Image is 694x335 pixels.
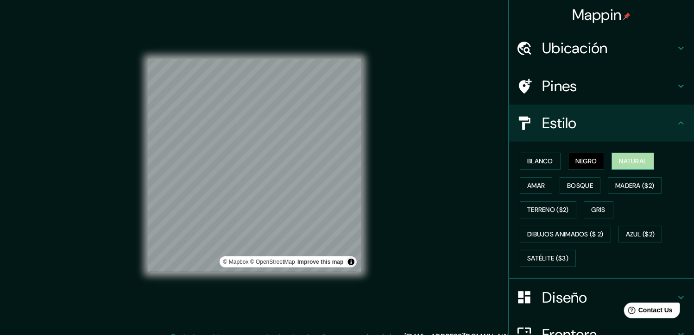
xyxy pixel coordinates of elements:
[527,253,568,264] font: Satélite ($3)
[568,153,605,170] button: Negro
[584,201,613,218] button: Gris
[297,259,343,265] a: Comentarios de mapas
[527,180,545,192] font: Amar
[542,77,675,95] h4: Pines
[608,177,662,194] button: Madera ($2)
[612,299,684,325] iframe: Help widget launcher
[592,204,606,216] font: Gris
[509,279,694,316] div: Diseño
[520,250,576,267] button: Satélite ($3)
[527,204,569,216] font: Terreno ($2)
[148,59,361,272] canvas: Mapa
[560,177,600,194] button: Bosque
[612,153,654,170] button: Natural
[527,155,553,167] font: Blanco
[509,105,694,142] div: Estilo
[346,256,357,267] button: Alternar atribución
[623,12,631,20] img: pin-icon.png
[572,5,622,25] font: Mappin
[520,177,552,194] button: Amar
[615,180,654,192] font: Madera ($2)
[542,288,675,307] h4: Diseño
[520,201,576,218] button: Terreno ($2)
[509,68,694,105] div: Pines
[250,259,295,265] a: OpenStreetMap
[520,226,611,243] button: Dibujos animados ($ 2)
[567,180,593,192] font: Bosque
[575,155,597,167] font: Negro
[509,30,694,67] div: Ubicación
[626,229,655,240] font: Azul ($2)
[527,229,604,240] font: Dibujos animados ($ 2)
[619,155,647,167] font: Natural
[520,153,561,170] button: Blanco
[542,39,675,57] h4: Ubicación
[223,259,249,265] a: Mapbox
[618,226,662,243] button: Azul ($2)
[542,114,675,132] h4: Estilo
